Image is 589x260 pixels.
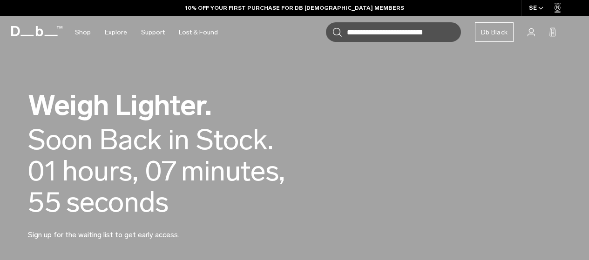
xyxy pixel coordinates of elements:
[66,187,169,218] span: seconds
[62,155,138,187] span: hours,
[145,155,176,187] span: 07
[75,16,91,49] a: Shop
[28,218,251,240] p: Sign up for the waiting list to get early access.
[475,22,514,42] a: Db Black
[68,16,225,49] nav: Main Navigation
[185,4,404,12] a: 10% OFF YOUR FIRST PURCHASE FOR DB [DEMOGRAPHIC_DATA] MEMBERS
[179,16,218,49] a: Lost & Found
[28,155,58,187] span: 01
[141,16,165,49] a: Support
[28,124,273,155] div: Soon Back in Stock.
[279,154,285,188] span: ,
[28,187,61,218] span: 55
[28,91,331,120] h2: Weigh Lighter.
[105,16,127,49] a: Explore
[181,155,285,187] span: minutes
